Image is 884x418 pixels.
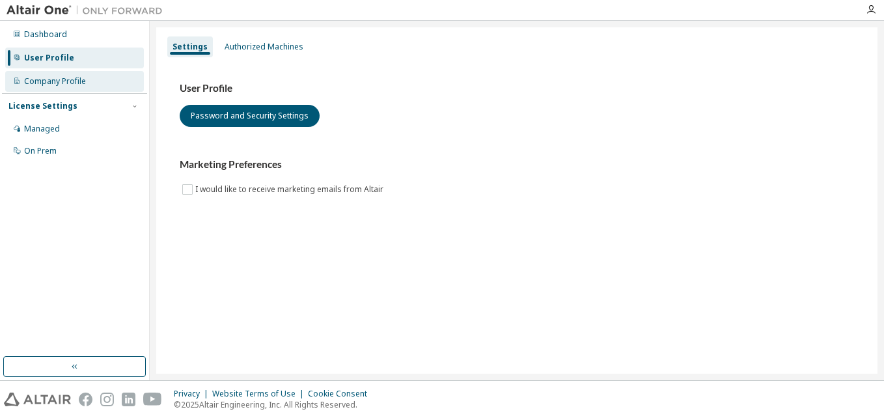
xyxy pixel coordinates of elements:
img: Altair One [7,4,169,17]
button: Password and Security Settings [180,105,320,127]
label: I would like to receive marketing emails from Altair [195,182,386,197]
div: Company Profile [24,76,86,87]
img: altair_logo.svg [4,393,71,406]
div: Privacy [174,389,212,399]
p: © 2025 Altair Engineering, Inc. All Rights Reserved. [174,399,375,410]
h3: User Profile [180,82,854,95]
div: Dashboard [24,29,67,40]
div: User Profile [24,53,74,63]
h3: Marketing Preferences [180,158,854,171]
div: Website Terms of Use [212,389,308,399]
div: On Prem [24,146,57,156]
img: instagram.svg [100,393,114,406]
img: youtube.svg [143,393,162,406]
div: License Settings [8,101,77,111]
div: Cookie Consent [308,389,375,399]
div: Managed [24,124,60,134]
img: linkedin.svg [122,393,135,406]
div: Authorized Machines [225,42,303,52]
div: Settings [173,42,208,52]
img: facebook.svg [79,393,92,406]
